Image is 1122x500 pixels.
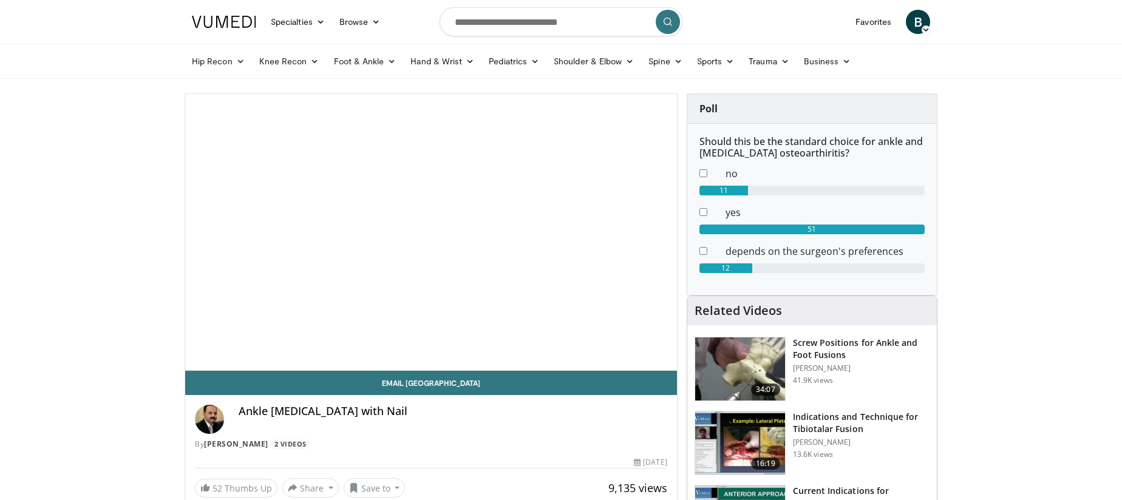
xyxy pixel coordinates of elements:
[403,49,481,73] a: Hand & Wrist
[270,439,310,450] a: 2 Videos
[327,49,404,73] a: Foot & Ankle
[751,383,780,396] span: 34:07
[608,481,667,495] span: 9,135 views
[212,482,222,494] span: 52
[332,10,388,34] a: Browse
[185,94,677,371] video-js: Video Player
[793,411,930,435] h3: Indications and Technique for Tibiotalar Fusion
[793,450,833,459] p: 13.6K views
[195,479,277,498] a: 52 Thumbs Up
[252,49,327,73] a: Knee Recon
[185,371,677,395] a: Email [GEOGRAPHIC_DATA]
[239,405,667,418] h4: Ankle [MEDICAL_DATA] with Nail
[263,10,332,34] a: Specialties
[906,10,930,34] a: B
[751,458,780,470] span: 16:19
[741,49,797,73] a: Trauma
[793,437,930,447] p: [PERSON_NAME]
[695,411,930,475] a: 16:19 Indications and Technique for Tibiotalar Fusion [PERSON_NAME] 13.6K views
[440,7,682,36] input: Search topics, interventions
[481,49,546,73] a: Pediatrics
[695,337,785,400] img: 67572_0000_3.png.150x105_q85_crop-smart_upscale.jpg
[716,205,934,220] dd: yes
[195,405,224,434] img: Avatar
[793,376,833,385] p: 41.9K views
[797,49,858,73] a: Business
[204,439,268,449] a: [PERSON_NAME]
[192,16,256,28] img: VuMedi Logo
[695,337,930,401] a: 34:07 Screw Positions for Ankle and Foot Fusions [PERSON_NAME] 41.9K views
[699,136,925,159] h6: Should this be the standard choice for ankle and [MEDICAL_DATA] osteoarthiritis?
[546,49,641,73] a: Shoulder & Elbow
[699,102,718,115] strong: Poll
[634,457,667,468] div: [DATE]
[699,263,752,273] div: 12
[716,244,934,258] dd: depends on the surgeon's preferences
[282,478,339,498] button: Share
[848,10,899,34] a: Favorites
[716,166,934,181] dd: no
[699,186,748,195] div: 11
[185,49,252,73] a: Hip Recon
[695,303,782,318] h4: Related Videos
[793,337,930,361] h3: Screw Positions for Ankle and Foot Fusions
[344,478,406,498] button: Save to
[699,225,925,234] div: 51
[690,49,742,73] a: Sports
[793,363,930,373] p: [PERSON_NAME]
[195,439,667,450] div: By
[641,49,689,73] a: Spine
[695,411,785,475] img: d06e34d7-2aee-48bc-9eb9-9d6afd40d332.150x105_q85_crop-smart_upscale.jpg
